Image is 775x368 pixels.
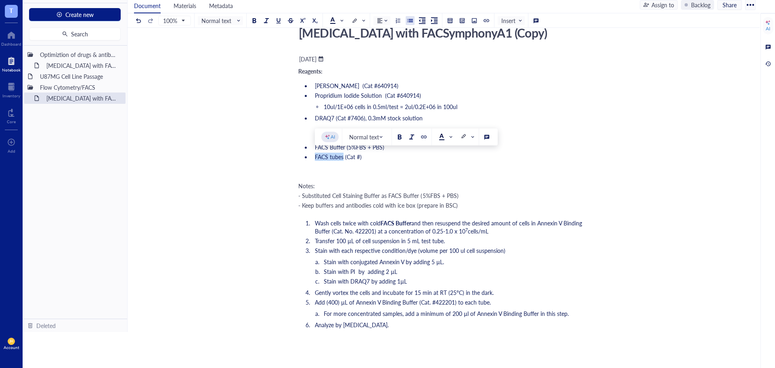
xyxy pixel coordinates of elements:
[209,2,233,10] span: Metadata
[174,2,196,10] span: Materials
[315,298,491,306] span: Add (400) µL of Annexin V Binding Buffer (Cat. #422201) to each tube.
[315,288,494,297] span: Gently vortex the cells and incubate for 15 min at RT (25°C) in the dark.
[7,119,16,124] div: Core
[315,219,381,227] span: Wash cells twice with cold
[501,17,523,24] span: Insert
[71,31,88,37] span: Search
[36,82,122,93] div: Flow Cytometry/FACS
[2,80,20,98] a: Inventory
[9,339,13,343] span: JH
[2,93,20,98] div: Inventory
[29,8,121,21] button: Create new
[163,17,184,24] span: 100%
[43,60,122,71] div: [MEDICAL_DATA] with FACSymphonyA1
[36,71,122,82] div: U87MG Cell Line Passage
[298,201,458,209] span: - Keep buffers and antibodies cold with ice box (prepare in BSC)
[295,23,582,43] div: [MEDICAL_DATA] with FACSymphonyA1 (Copy)
[43,93,122,104] div: [MEDICAL_DATA] with FACSymphonyA1 (Copy)
[468,227,488,235] span: cells/mL
[298,191,459,200] span: - Substituted Cell Staining Buffer as FACS Buffer (5%FBS + PBS)
[691,0,710,9] div: Backlog
[134,2,161,10] span: Document
[36,321,56,330] div: Deleted
[315,143,384,151] span: FACS Buffer (5%FBS + PBS)
[201,17,241,24] span: Normal text
[2,67,21,72] div: Notebook
[8,149,15,154] div: Add
[315,219,584,235] span: and then resuspend the desired amount of cells in Annexin V Binding Buffer (Cat. No. 422201) at a...
[315,82,398,90] span: [PERSON_NAME] (Cat #640914)
[2,55,21,72] a: Notebook
[315,237,445,245] span: Transfer 100 µL of cell suspension in 5 mL test tube.
[381,219,411,227] span: FACS Buffer
[315,246,505,254] span: Stain with each respective condition/dye (volume per 100 ul cell suspension)
[1,29,21,46] a: Dashboard
[315,114,423,122] span: DRAQ7 (Cat #7406), 0.3mM stock solution
[298,67,323,75] span: Reagents:
[315,321,389,329] span: Analyze by [MEDICAL_DATA].
[65,11,94,18] span: Create new
[324,267,397,275] span: Stain with PI by adding 2 µL
[9,5,13,15] span: T
[324,258,444,266] span: Stain with conjugated Annexin V by adding 5 µL.
[298,182,315,190] span: Notes:
[29,27,121,40] button: Search
[324,103,457,111] span: 10ul/1E+06 cells in 0.5ml/test = 2ul/0.2E+06 in 100ul
[723,1,737,8] span: Share
[766,25,770,32] div: AI
[1,42,21,46] div: Dashboard
[315,153,362,161] span: FACS tubes (Cat #)
[4,345,19,350] div: Account
[299,55,316,63] div: [DATE]
[315,91,421,99] span: Propridium Iodide Solution (Cat #640914)
[324,277,407,285] span: Stain with DRAQ7 by adding 1µL
[651,0,674,9] div: Assign to
[349,133,386,141] span: Normal text
[331,134,335,140] div: AI
[324,309,569,318] span: For more concentrated samples, add a minimum of 200 µl of Annexin V Binding Buffer in this step.
[465,227,468,233] span: 7
[36,49,122,60] div: Optimiztion of drugs & antibodies
[7,106,16,124] a: Core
